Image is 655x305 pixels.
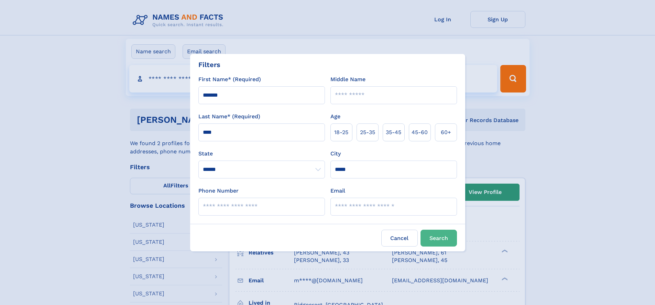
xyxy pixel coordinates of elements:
[360,128,375,137] span: 25‑35
[412,128,428,137] span: 45‑60
[330,75,365,84] label: Middle Name
[198,112,260,121] label: Last Name* (Required)
[198,59,220,70] div: Filters
[441,128,451,137] span: 60+
[198,187,239,195] label: Phone Number
[330,150,341,158] label: City
[421,230,457,247] button: Search
[198,75,261,84] label: First Name* (Required)
[330,187,345,195] label: Email
[330,112,340,121] label: Age
[198,150,325,158] label: State
[386,128,401,137] span: 35‑45
[381,230,418,247] label: Cancel
[334,128,348,137] span: 18‑25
